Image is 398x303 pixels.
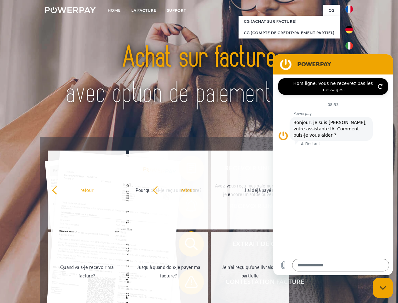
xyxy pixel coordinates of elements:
[52,186,123,194] div: retour
[239,16,340,27] a: CG (achat sur facture)
[215,263,286,280] div: Je n'ai reçu qu'une livraison partielle
[345,42,353,50] img: it
[45,7,96,13] img: logo-powerpay-white.svg
[102,5,126,16] a: Home
[273,54,393,275] iframe: Fenêtre de messagerie
[239,27,340,39] a: CG (Compte de crédit/paiement partiel)
[162,5,192,16] a: Support
[323,5,340,16] a: CG
[60,30,338,121] img: title-powerpay_fr.svg
[345,5,353,13] img: fr
[133,186,204,194] div: Pourquoi ai-je reçu une facture?
[373,278,393,298] iframe: Bouton de lancement de la fenêtre de messagerie, conversation en cours
[153,186,223,194] div: retour
[133,263,204,280] div: Jusqu'à quand dois-je payer ma facture?
[234,186,305,194] div: J'ai déjà payé ma facture
[126,5,162,16] a: LA FACTURE
[52,263,123,280] div: Quand vais-je recevoir ma facture?
[345,26,353,33] img: de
